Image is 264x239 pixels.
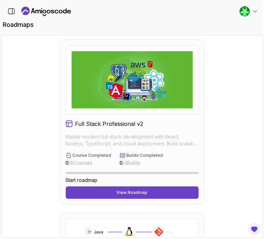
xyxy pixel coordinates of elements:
[75,120,144,128] h2: Full Stack Professional v2
[127,153,163,158] p: Builds Completed
[66,133,199,147] p: Master modern full-stack development with React, Node.js, TypeScript, and cloud deployment. Build...
[66,177,98,183] span: Start roadmap
[66,186,199,199] button: View Roadmap
[120,160,123,166] span: 0
[239,6,258,17] button: user profile image
[247,222,261,236] button: Open Feedback Button
[66,160,69,166] span: 0
[72,51,193,108] img: Full Stack Professional v2
[66,160,112,166] p: / 6 Courses
[3,20,261,30] h2: roadmaps
[120,160,163,166] p: / 3 Builds
[73,153,112,158] p: Course Completed
[117,190,148,195] div: View Roadmap
[240,6,250,17] img: user profile image
[21,6,71,17] a: Landing page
